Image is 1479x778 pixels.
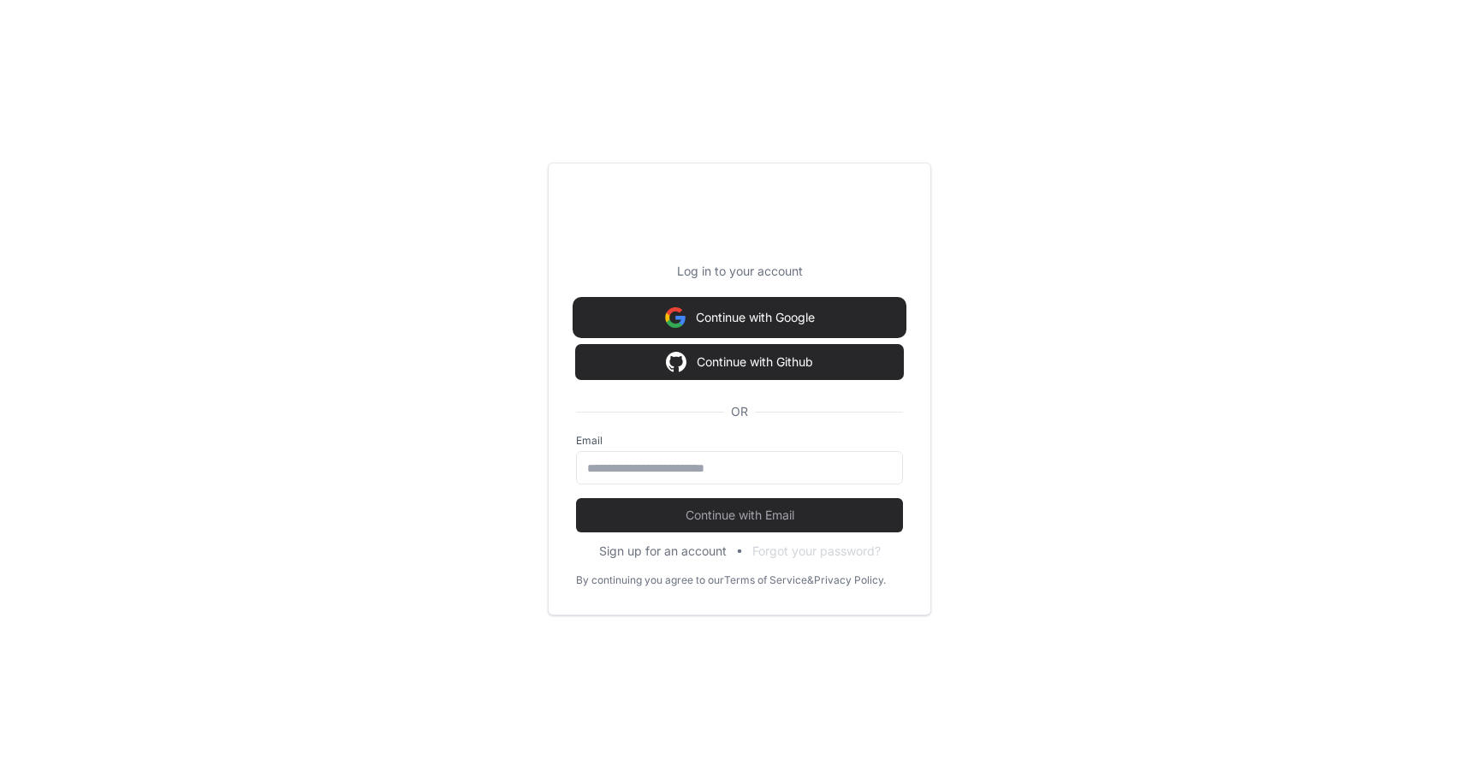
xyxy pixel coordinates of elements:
img: Sign in with google [666,345,686,379]
img: Sign in with google [665,300,686,335]
a: Terms of Service [724,573,807,587]
label: Email [576,434,903,448]
button: Continue with Github [576,345,903,379]
button: Sign up for an account [599,543,727,560]
div: By continuing you agree to our [576,573,724,587]
button: Continue with Google [576,300,903,335]
div: & [807,573,814,587]
a: Privacy Policy. [814,573,886,587]
button: Continue with Email [576,498,903,532]
span: Continue with Email [576,507,903,524]
span: OR [724,403,755,420]
button: Forgot your password? [752,543,881,560]
p: Log in to your account [576,263,903,280]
